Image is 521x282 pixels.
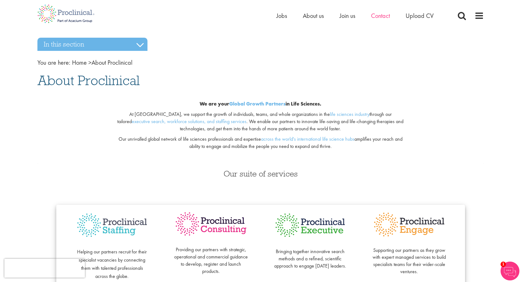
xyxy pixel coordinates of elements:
[229,100,285,107] a: Global Growth Partners
[37,38,147,51] h3: In this section
[113,111,408,133] p: At [GEOGRAPHIC_DATA], we support the growth of individuals, teams, and whole organizations in the...
[501,262,519,280] img: Chatbot
[37,72,140,89] span: About Proclinical
[75,211,149,240] img: Proclinical Staffing
[72,58,132,67] span: About Proclinical
[113,136,408,150] p: Our unrivalled global network of life sciences professionals and expertise amplifies your reach a...
[340,12,355,20] a: Join us
[371,12,390,20] a: Contact
[4,259,85,278] iframe: reCAPTCHA
[200,100,321,107] b: We are your in Life Sciences.
[174,239,248,275] p: Providing our partners with strategic, operational and commercial guidance to develop, register a...
[276,12,287,20] a: Jobs
[372,240,446,275] p: Supporting our partners as they grow with expert managed services to build specialists teams for ...
[77,248,147,279] span: Helping our partners recruit for their specialist vacancies by connecting them with talented prof...
[37,170,484,178] h3: Our suite of services
[174,211,248,237] img: Proclinical Consulting
[273,211,347,239] img: Proclinical Executive
[501,262,506,267] span: 1
[273,241,347,269] p: Bringing together innovative search methods and a refined, scientific approach to engage [DATE] l...
[261,136,354,142] a: across the world's international life science hubs
[303,12,324,20] a: About us
[88,58,91,67] span: >
[330,111,369,117] a: life sciences industry
[132,118,247,125] a: executive search, workforce solutions, and staffing services
[406,12,434,20] a: Upload CV
[372,211,446,238] img: Proclinical Engage
[72,58,87,67] a: breadcrumb link to Home
[37,58,70,67] span: You are here:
